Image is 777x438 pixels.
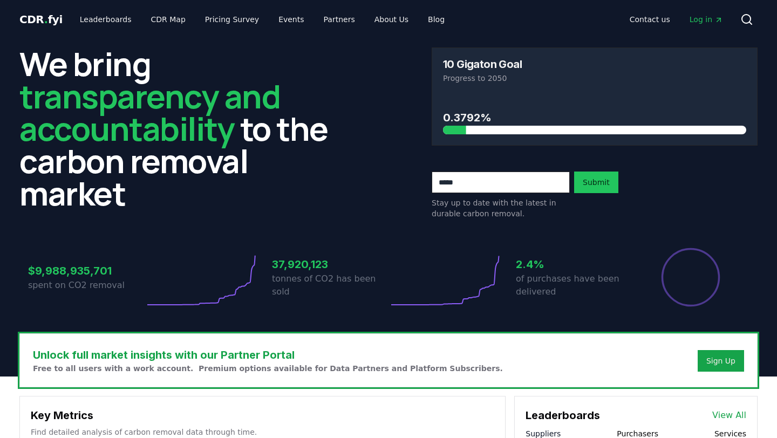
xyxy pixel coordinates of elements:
[272,272,388,298] p: tonnes of CO2 has been sold
[443,109,746,126] h3: 0.3792%
[142,10,194,29] a: CDR Map
[28,263,145,279] h3: $9,988,935,701
[621,10,679,29] a: Contact us
[681,10,732,29] a: Log in
[366,10,417,29] a: About Us
[19,47,345,209] h2: We bring to the carbon removal market
[432,197,570,219] p: Stay up to date with the latest in durable carbon removal.
[621,10,732,29] nav: Main
[31,427,494,437] p: Find detailed analysis of carbon removal data through time.
[270,10,312,29] a: Events
[443,59,522,70] h3: 10 Gigaton Goal
[690,14,723,25] span: Log in
[698,350,744,372] button: Sign Up
[315,10,364,29] a: Partners
[526,407,600,423] h3: Leaderboards
[516,272,632,298] p: of purchases have been delivered
[19,12,63,27] a: CDR.fyi
[706,355,735,366] a: Sign Up
[33,347,503,363] h3: Unlock full market insights with our Partner Portal
[712,409,746,422] a: View All
[419,10,453,29] a: Blog
[31,407,494,423] h3: Key Metrics
[19,74,280,150] span: transparency and accountability
[443,73,746,84] p: Progress to 2050
[272,256,388,272] h3: 37,920,123
[516,256,632,272] h3: 2.4%
[71,10,140,29] a: Leaderboards
[28,279,145,292] p: spent on CO2 removal
[660,247,721,307] div: Percentage of sales delivered
[44,13,48,26] span: .
[71,10,453,29] nav: Main
[574,172,618,193] button: Submit
[19,13,63,26] span: CDR fyi
[33,363,503,374] p: Free to all users with a work account. Premium options available for Data Partners and Platform S...
[196,10,268,29] a: Pricing Survey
